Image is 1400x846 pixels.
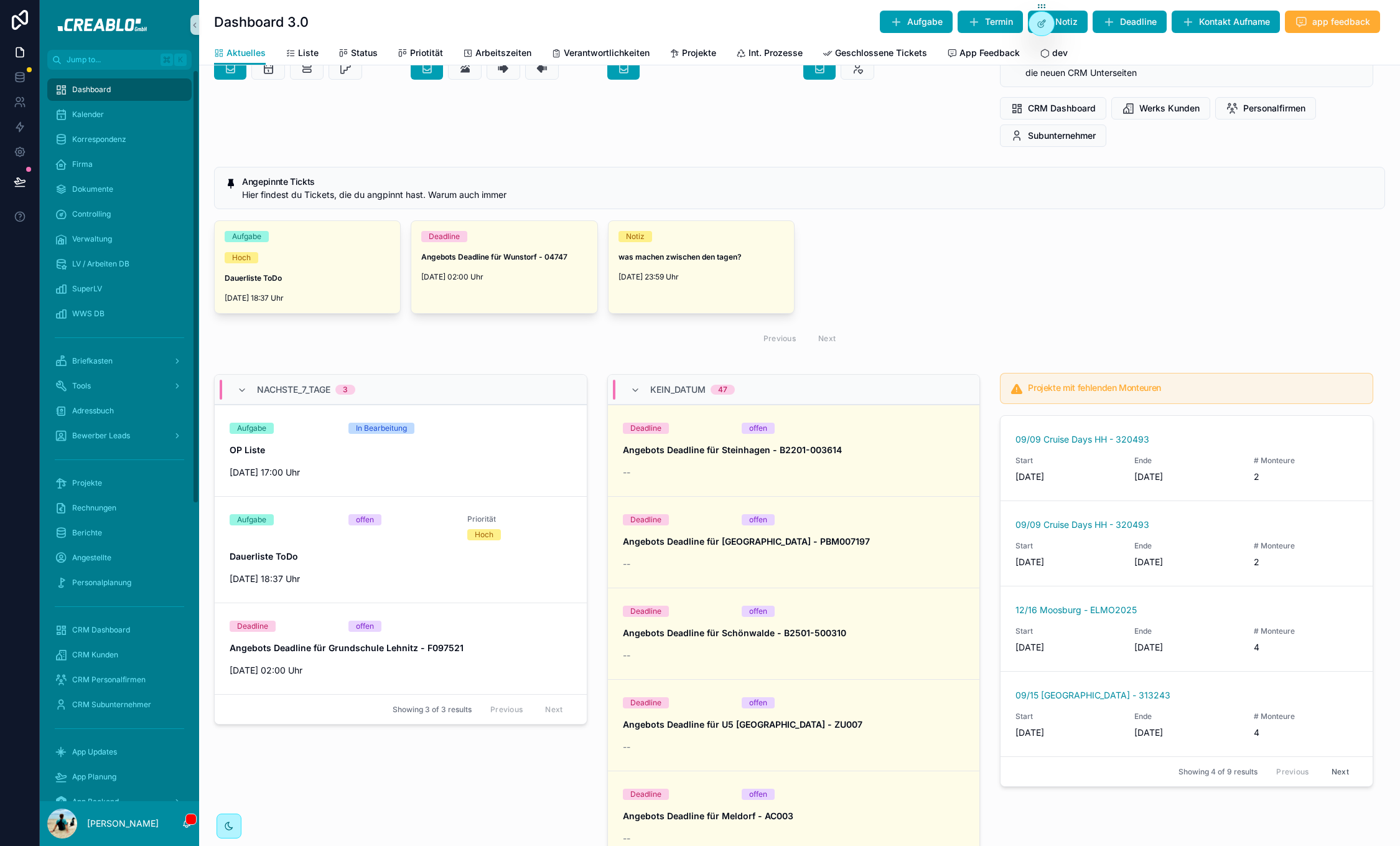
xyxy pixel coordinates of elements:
span: app feedback [1312,16,1370,28]
div: offen [749,697,767,708]
a: App Updates [47,741,192,763]
span: App Updates [72,747,117,757]
a: 09/09 Cruise Days HH - 320493 [1015,433,1149,446]
a: Personalplanung [47,571,192,594]
div: Hier findest du Tickets, die du angpinnt hast. Warum auch immer [242,189,1374,201]
span: # Monteure [1254,456,1358,466]
a: Berichte [47,522,192,544]
span: Start [1015,541,1119,551]
span: Verwaltung [72,234,112,244]
a: Bewerber Leads [47,425,192,447]
span: CRM Kunden [72,650,118,660]
a: Verantwortlichkeiten [551,42,650,67]
span: Notiz [1055,16,1078,28]
a: Rechnungen [47,497,192,519]
span: # Monteure [1254,712,1358,721]
span: Werks Kunden [1139,102,1200,115]
span: [DATE] 17:00 Uhr [230,466,572,479]
span: Subunternehmer [1028,129,1096,142]
a: Int. Prozesse [736,42,803,67]
div: Deadline [630,606,661,617]
span: [DATE] [1134,556,1238,568]
a: 12/16 Moosburg - ELMO2025Start[DATE]Ende[DATE]# Monteure4 [1001,586,1373,671]
a: 09/15 [GEOGRAPHIC_DATA] - 313243 [1015,689,1170,702]
button: Jump to...K [47,50,192,70]
span: [DATE] [1015,641,1119,654]
a: 09/15 [GEOGRAPHIC_DATA] - 313243Start[DATE]Ende[DATE]# Monteure4 [1001,671,1373,756]
div: Deadline [630,789,661,800]
span: Personalfirmen [1243,102,1305,115]
h5: Projekte mit fehlenden Monteuren [1028,383,1363,392]
span: Firma [72,159,93,169]
a: DeadlineoffenAngebots Deadline für Schönwalde - B2501-500310-- [608,588,980,679]
a: Adressbuch [47,400,192,422]
a: DeadlineAngebots Deadline für Wunstorf - 04747[DATE] 02:00 Uhr [411,220,597,314]
span: 2 [1254,471,1358,483]
a: Controlling [47,203,192,225]
a: CRM Kunden [47,644,192,666]
span: CRM Dashboard [1028,102,1096,115]
p: [PERSON_NAME] [87,817,159,830]
span: Aktuelles [226,47,266,59]
span: 4 [1254,641,1358,654]
span: [DATE] 23:59 Uhr [618,272,784,282]
a: Korrespondenz [47,128,192,151]
button: Kontakt Aufname [1172,11,1280,33]
span: [DATE] 02:00 Uhr [230,664,572,677]
a: DeadlineoffenAngebots Deadline für Grundschule Lehnitz - F097521[DATE] 02:00 Uhr [215,603,587,694]
span: Start [1015,456,1119,466]
div: 3 [343,385,348,395]
span: Priorität [467,514,571,524]
div: Aufgabe [237,423,266,434]
div: Deadline [429,231,460,242]
a: Dashboard [47,78,192,101]
a: CRM Personalfirmen [47,669,192,691]
span: Berichte [72,528,102,538]
button: Termin [958,11,1023,33]
span: -- [623,832,630,845]
span: Start [1015,712,1119,721]
div: offen [749,514,767,525]
span: dev [1052,47,1068,59]
span: NACHSTE_7_TAGE [257,383,330,396]
span: Angestellte [72,553,111,563]
span: Tools [72,381,91,391]
span: Deadline [1120,16,1157,28]
button: app feedback [1285,11,1380,33]
span: Geschlossene Tickets [835,47,927,59]
span: Dashboard [72,85,111,95]
span: Liste [298,47,319,59]
a: WWS DB [47,303,192,325]
span: Hier findest du Tickets, die du angpinnt hast. Warum auch immer [242,189,506,200]
div: Deadline [630,514,661,525]
div: In Bearbeitung [356,423,407,434]
span: Ende [1134,626,1238,636]
a: Angestellte [47,547,192,569]
span: die neuen CRM Unterseiten [1025,67,1137,78]
span: Briefkasten [72,356,113,366]
div: Aufgabe [232,231,261,242]
button: CRM Dashboard [1000,97,1106,120]
span: WWS DB [72,309,105,319]
span: [DATE] 18:37 Uhr [225,293,390,303]
a: Projekte [670,42,716,67]
a: Dokumente [47,178,192,200]
span: Showing 3 of 3 results [393,705,472,715]
span: Adressbuch [72,406,114,416]
div: Deadline [237,621,268,632]
span: # Monteure [1254,626,1358,636]
button: Subunternehmer [1000,125,1106,147]
span: KEIN_DATUM [650,383,706,396]
span: Ende [1134,541,1238,551]
span: App Backend [72,797,119,807]
div: Notiz [626,231,645,242]
div: 47 [718,385,727,395]
span: Jump to... [67,55,156,65]
strong: was machen zwischen den tagen? [618,252,742,261]
a: Aktuelles [214,42,266,65]
div: offen [749,789,767,800]
span: Bewerber Leads [72,431,130,441]
span: Status [351,47,378,59]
